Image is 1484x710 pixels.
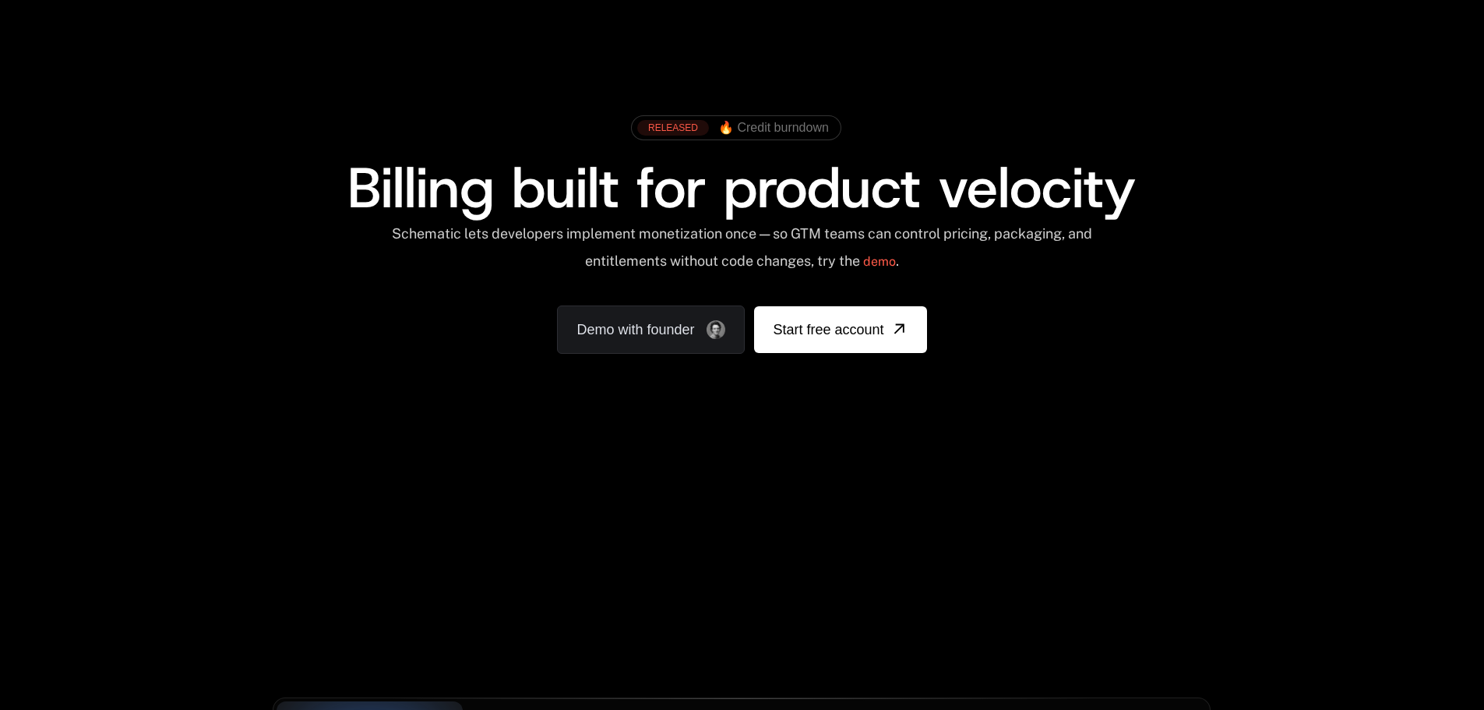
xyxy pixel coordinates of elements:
span: 🔥 Credit burndown [718,121,829,135]
a: [object Object] [754,306,926,353]
img: Founder [707,320,725,339]
a: [object Object],[object Object] [637,120,829,136]
a: demo [863,243,896,281]
a: Demo with founder, ,[object Object] [557,306,745,354]
div: RELEASED [637,120,709,136]
span: Billing built for product velocity [347,150,1136,225]
div: Schematic lets developers implement monetization once — so GTM teams can control pricing, packagi... [390,225,1094,281]
span: Start free account [773,319,883,341]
